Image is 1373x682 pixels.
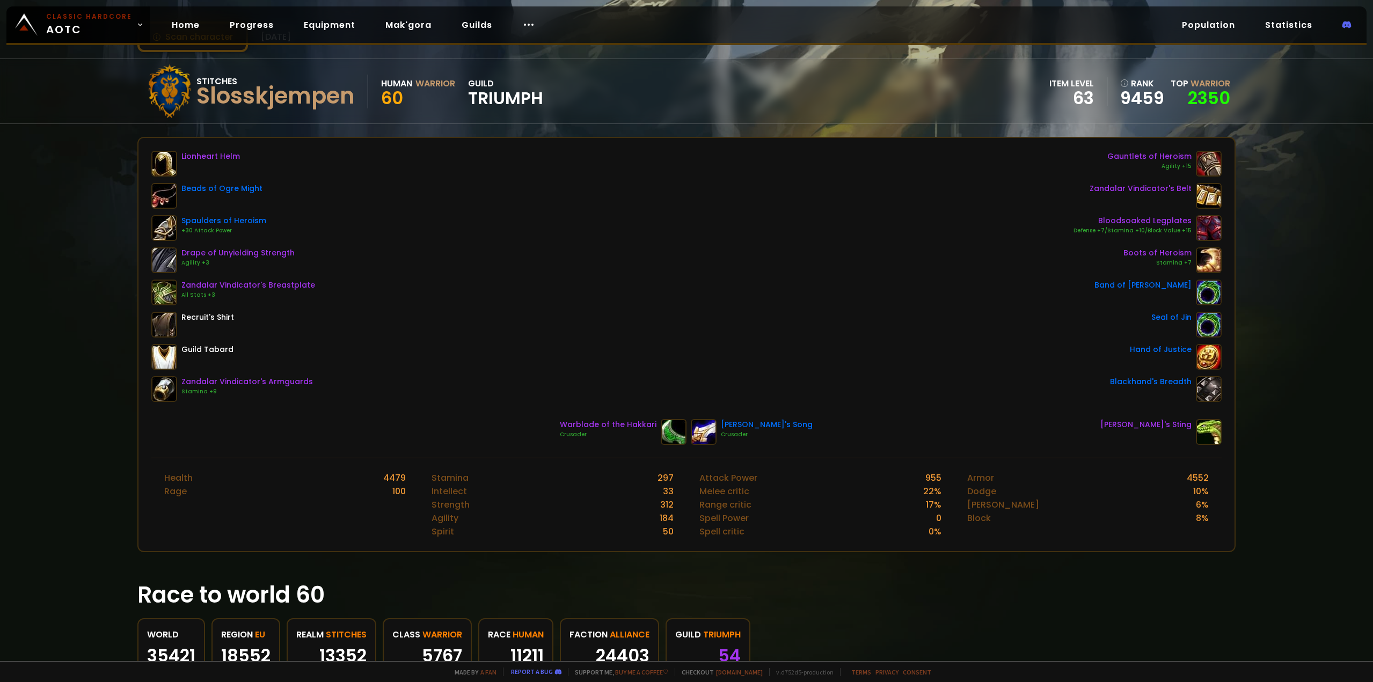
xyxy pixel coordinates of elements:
div: Spell critic [699,525,744,538]
div: Stitches [196,75,355,88]
a: Buy me a coffee [615,668,668,676]
div: Attack Power [699,471,757,485]
div: Zandalar Vindicator's Breastplate [181,280,315,291]
img: item-15806 [691,419,717,445]
span: Triumph [468,90,543,106]
span: Warrior [1191,77,1230,90]
img: item-22001 [151,215,177,241]
img: item-12640 [151,151,177,177]
a: Report a bug [511,668,553,676]
div: Block [967,511,991,525]
span: EU [255,628,265,641]
div: Zandalar Vindicator's Belt [1090,183,1192,194]
a: Classic HardcoreAOTC [6,6,150,43]
div: Human [381,77,412,90]
div: Agility +3 [181,259,295,267]
div: faction [569,628,649,641]
span: Made by [448,668,496,676]
div: Stamina [432,471,469,485]
div: Stamina +7 [1123,259,1192,267]
a: Progress [221,14,282,36]
div: Agility [432,511,458,525]
a: Privacy [875,668,899,676]
img: item-5976 [151,344,177,370]
div: 955 [925,471,941,485]
a: Population [1173,14,1244,36]
div: +30 Attack Power [181,226,266,235]
div: Gauntlets of Heroism [1107,151,1192,162]
a: [DOMAIN_NAME] [716,668,763,676]
img: item-21995 [1196,247,1222,273]
div: Warblade of the Hakkari [560,419,656,430]
span: Support me, [568,668,668,676]
span: v. d752d5 - production [769,668,834,676]
img: item-21998 [1196,151,1222,177]
span: Alliance [610,628,649,641]
div: 13352 [296,648,367,664]
span: Warrior [422,628,462,641]
span: 60 [381,86,403,110]
div: [PERSON_NAME] [967,498,1039,511]
img: item-19823 [1196,183,1222,209]
div: Band of [PERSON_NAME] [1094,280,1192,291]
a: regionEU18552 [211,618,280,673]
div: Crusader [560,430,656,439]
div: 6 % [1196,498,1209,511]
div: 0 [936,511,941,525]
div: Slosskjempen [196,88,355,104]
div: Warrior [415,77,455,90]
a: factionAlliance24403 [560,618,659,673]
div: Armor [967,471,994,485]
div: 4479 [383,471,406,485]
div: Top [1171,77,1230,90]
div: 184 [660,511,674,525]
div: All Stats +3 [181,291,315,299]
div: Agility +15 [1107,162,1192,171]
div: Crusader [721,430,813,439]
img: item-11815 [1196,344,1222,370]
div: Drape of Unyielding Strength [181,247,295,259]
a: raceHuman11211 [478,618,553,673]
small: Classic Hardcore [46,12,132,21]
div: 18552 [221,648,271,664]
div: region [221,628,271,641]
a: a fan [480,668,496,676]
div: 10 % [1193,485,1209,498]
img: item-19925 [1196,280,1222,305]
a: 9459 [1120,90,1164,106]
div: 17 % [926,498,941,511]
a: classWarrior5767 [383,618,472,673]
div: 33 [663,485,674,498]
div: Range critic [699,498,751,511]
a: 2350 [1188,86,1230,110]
div: race [488,628,544,641]
div: Health [164,471,193,485]
div: 54 [675,648,741,664]
div: Beads of Ogre Might [181,183,262,194]
div: 22 % [923,485,941,498]
span: Human [513,628,544,641]
div: Seal of Jin [1151,312,1192,323]
div: class [392,628,462,641]
div: Stamina +9 [181,387,313,396]
div: 297 [658,471,674,485]
div: 100 [392,485,406,498]
div: 8 % [1196,511,1209,525]
div: Defense +7/Stamina +10/Block Value +15 [1073,226,1192,235]
div: 5767 [392,648,462,664]
div: Strength [432,498,470,511]
img: item-13965 [1196,376,1222,402]
div: Intellect [432,485,467,498]
h1: Race to world 60 [137,578,1236,612]
div: guild [675,628,741,641]
img: item-38 [151,312,177,338]
div: Lionheart Helm [181,151,240,162]
a: Consent [903,668,931,676]
div: rank [1120,77,1164,90]
img: item-19822 [151,280,177,305]
img: item-19898 [1196,312,1222,338]
div: 35421 [147,648,195,664]
div: guild [468,77,543,106]
div: 4552 [1187,471,1209,485]
img: item-19865 [661,419,686,445]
